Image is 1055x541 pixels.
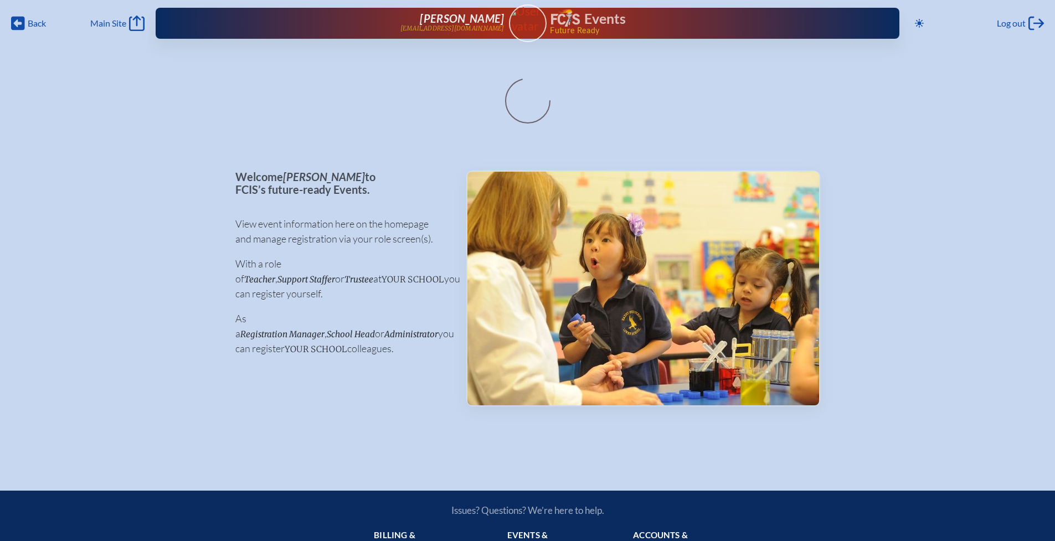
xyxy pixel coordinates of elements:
[400,25,505,32] p: [EMAIL_ADDRESS][DOMAIN_NAME]
[191,12,505,34] a: [PERSON_NAME][EMAIL_ADDRESS][DOMAIN_NAME]
[90,18,126,29] span: Main Site
[28,18,46,29] span: Back
[235,217,449,246] p: View event information here on the homepage and manage registration via your role screen(s).
[277,274,335,285] span: Support Staffer
[244,274,275,285] span: Teacher
[384,329,438,339] span: Administrator
[235,171,449,195] p: Welcome to FCIS’s future-ready Events.
[240,329,325,339] span: Registration Manager
[551,9,864,34] div: FCIS Events — Future ready
[285,344,347,354] span: your school
[382,274,444,285] span: your school
[344,274,373,285] span: Trustee
[420,12,504,25] span: [PERSON_NAME]
[90,16,145,31] a: Main Site
[333,504,723,516] p: Issues? Questions? We’re here to help.
[509,4,547,42] a: User Avatar
[235,311,449,356] p: As a , or you can register colleagues.
[235,256,449,301] p: With a role of , or at you can register yourself.
[997,18,1026,29] span: Log out
[327,329,375,339] span: School Head
[504,4,551,33] img: User Avatar
[467,172,819,405] img: Events
[550,27,864,34] span: Future Ready
[283,170,365,183] span: [PERSON_NAME]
